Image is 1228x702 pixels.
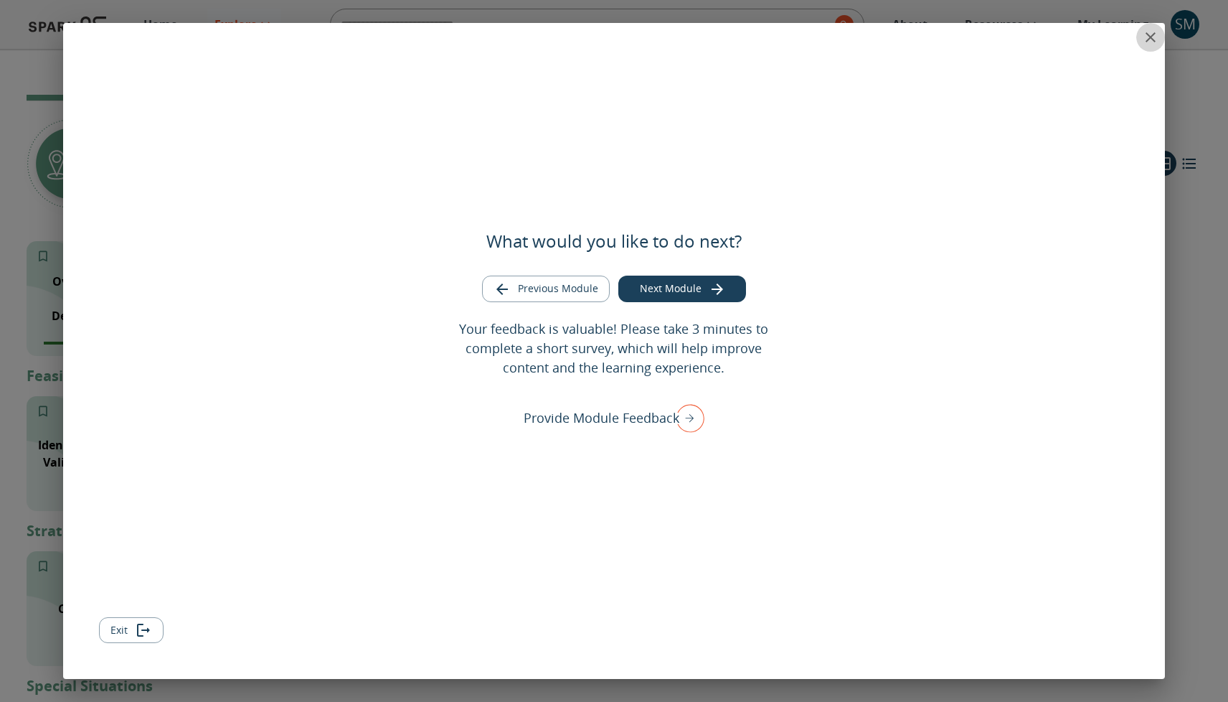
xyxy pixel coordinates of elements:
[449,319,780,378] p: Your feedback is valuable! Please take 3 minutes to complete a short survey, which will help impr...
[618,276,746,302] button: Go to next module
[482,276,610,302] button: Go to previous module
[669,399,704,436] img: right arrow
[99,617,164,644] button: Exit module
[524,399,704,436] div: Provide Module Feedback
[1136,23,1165,52] button: close
[524,408,679,428] p: Provide Module Feedback
[486,230,742,253] h5: What would you like to do next?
